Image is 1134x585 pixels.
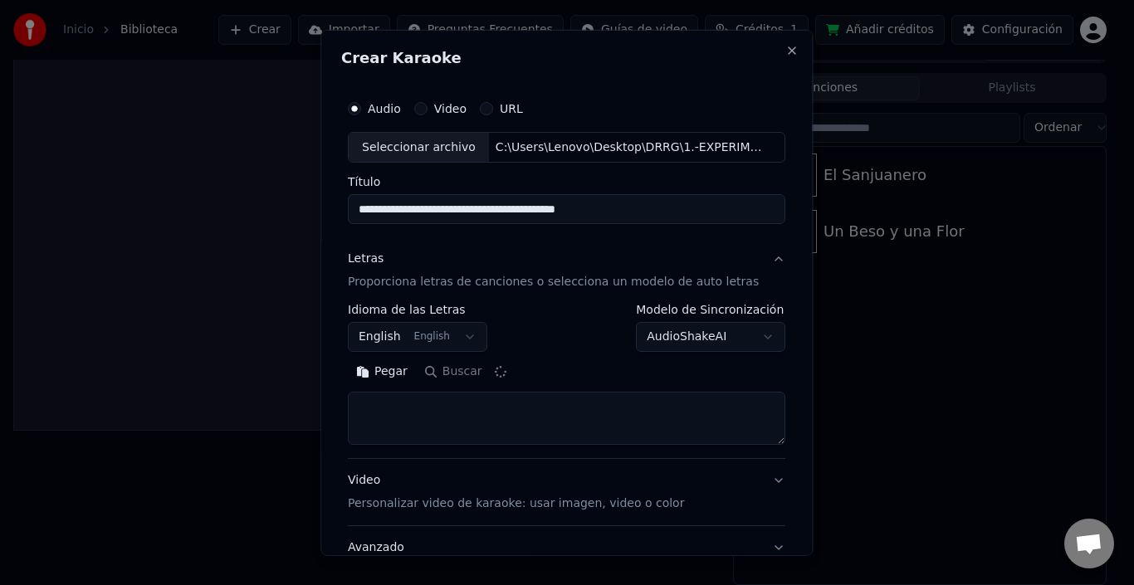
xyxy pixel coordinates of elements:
button: LetrasProporciona letras de canciones o selecciona un modelo de auto letras [348,237,785,304]
button: VideoPersonalizar video de karaoke: usar imagen, video o color [348,459,785,525]
label: URL [500,102,523,114]
label: Audio [368,102,401,114]
button: Pegar [348,358,416,385]
label: Video [434,102,467,114]
label: Título [348,176,785,188]
div: Video [348,472,684,512]
div: Letras [348,251,384,267]
h2: Crear Karaoke [341,50,792,65]
div: Seleccionar archivo [349,132,489,162]
label: Idioma de las Letras [348,304,487,315]
p: Personalizar video de karaoke: usar imagen, video o color [348,495,684,512]
label: Modelo de Sincronización [637,304,786,315]
p: Proporciona letras de canciones o selecciona un modelo de auto letras [348,274,759,290]
div: LetrasProporciona letras de canciones o selecciona un modelo de auto letras [348,304,785,458]
button: Avanzado [348,526,785,569]
div: C:\Users\Lenovo\Desktop\DRRG\1.-EXPERIMENTOS\Espiga de Amapola\Traicionera, Espiga de Amapola, Só... [489,139,771,155]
